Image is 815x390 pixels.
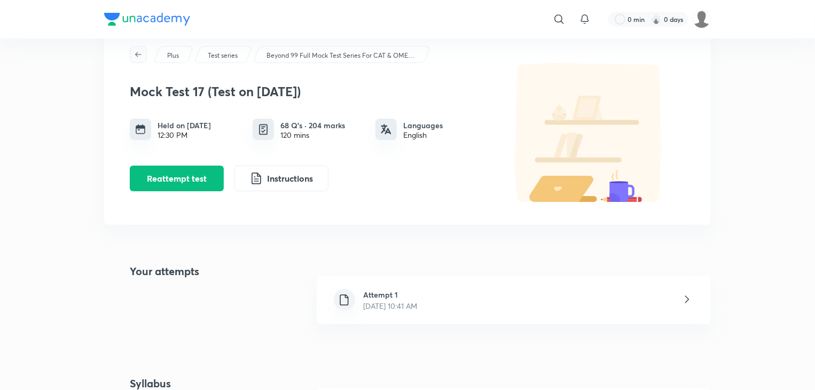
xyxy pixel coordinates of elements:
img: default [493,63,685,202]
button: Reattempt test [130,166,224,191]
h6: Attempt 1 [364,289,418,300]
img: Subhonil Ghosal [693,10,711,28]
h4: Your attempts [104,263,199,337]
p: Test series [208,51,238,60]
img: timing [135,124,146,135]
img: streak [651,14,662,25]
div: English [403,131,443,139]
h6: Held on [DATE] [158,120,211,131]
img: file [338,293,351,307]
button: Instructions [234,166,328,191]
img: instruction [250,172,263,185]
img: languages [381,124,391,135]
div: 12:30 PM [158,131,211,139]
a: Plus [166,51,181,60]
h3: Mock Test 17 (Test on [DATE]) [130,84,488,99]
div: 120 mins [280,131,345,139]
a: Test series [206,51,240,60]
a: Beyond 99 Full Mock Test Series For CAT & OMETs 2025 [265,51,418,60]
p: Beyond 99 Full Mock Test Series For CAT & OMETs 2025 [267,51,416,60]
p: Plus [167,51,179,60]
img: Company Logo [104,13,190,26]
h6: 68 Q’s · 204 marks [280,120,345,131]
h6: Languages [403,120,443,131]
img: quiz info [257,123,270,136]
p: [DATE] 10:41 AM [364,300,418,311]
